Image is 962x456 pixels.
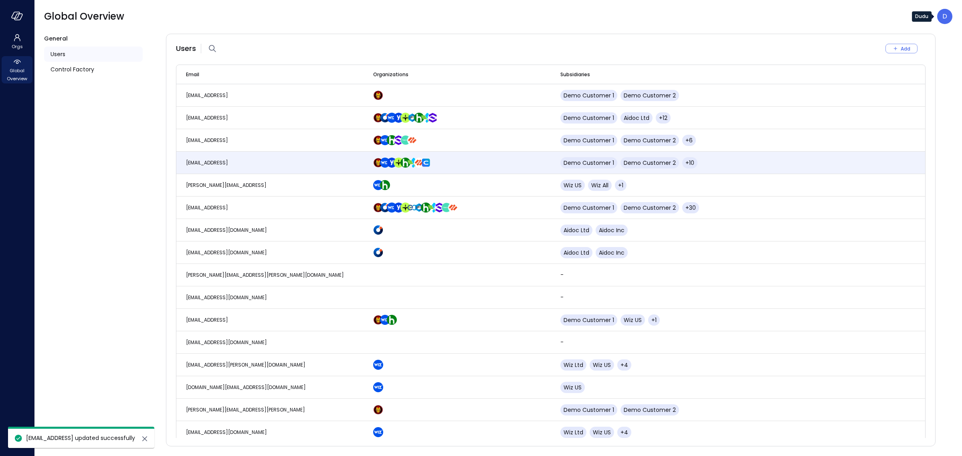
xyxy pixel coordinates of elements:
img: euz2wel6fvrjeyhjwgr9 [400,113,410,123]
img: scnakozdowacoarmaydw [373,113,383,123]
a: Users [44,47,143,62]
span: Aidoc Inc [599,249,624,257]
img: hs4uxyqbml240cwf4com [448,203,458,213]
img: dweq851rzgflucm4u1c8 [441,203,451,213]
p: - [560,293,728,301]
span: [EMAIL_ADDRESS] [186,114,228,121]
img: a5he5ildahzqx8n3jb8t [414,203,424,213]
span: Wiz US [593,361,611,369]
span: +4 [620,428,628,436]
div: AppsFlyer [431,203,438,213]
span: Demo Customer 1 [564,114,614,122]
img: cfcvbyzhwvtbhao628kj [387,113,397,123]
span: +10 [685,159,694,167]
span: Demo Customer 2 [624,159,676,167]
img: rosehlgmm5jjurozkspi [394,113,404,123]
div: Wiz [383,158,390,168]
div: Add [901,45,910,53]
img: cfcvbyzhwvtbhao628kj [380,315,390,325]
img: ynjrjpaiymlkbkxtflmu [387,315,397,325]
div: Dudu [937,9,952,24]
div: AppsFlyer [410,158,417,168]
button: Add [885,44,918,53]
span: [EMAIL_ADDRESS] [186,316,228,323]
span: [EMAIL_ADDRESS] [186,137,228,144]
button: close [140,434,150,444]
span: Demo Customer 1 [564,136,614,144]
span: Global Overview [5,67,29,83]
img: cfcvbyzhwvtbhao628kj [387,203,397,213]
div: Wiz [390,113,397,123]
img: scnakozdowacoarmaydw [373,90,383,100]
div: SentinelOne [397,135,404,145]
div: Wiz [376,382,383,392]
span: Wiz Ltd [564,428,583,436]
img: hs4uxyqbml240cwf4com [414,158,424,168]
img: hddnet8eoxqedtuhlo6i [380,113,390,123]
p: D [942,12,947,21]
div: Aidoc [383,203,390,213]
span: Users [51,50,65,59]
div: Hippo [424,203,431,213]
span: Demo Customer 1 [564,316,614,324]
span: Demo Customer 1 [564,204,614,212]
span: Demo Customer 2 [624,406,676,414]
div: Demo Customer [376,90,383,100]
div: CyberArk [410,113,417,123]
div: Yotpo [397,113,404,123]
div: Cvent [424,158,431,168]
span: [PERSON_NAME][EMAIL_ADDRESS][PERSON_NAME][DOMAIN_NAME] [186,272,344,278]
span: Demo Customer 1 [564,91,614,99]
img: oujisyhxiqy1h0xilnqx [435,203,445,213]
img: cfcvbyzhwvtbhao628kj [373,427,383,437]
img: ynjrjpaiymlkbkxtflmu [414,113,424,123]
span: Wiz US [624,316,642,324]
img: cfcvbyzhwvtbhao628kj [373,180,383,190]
div: Hippo [417,113,424,123]
span: Organizations [373,71,408,79]
img: cfcvbyzhwvtbhao628kj [373,360,383,370]
img: ynjrjpaiymlkbkxtflmu [421,203,431,213]
div: Demo Customer [376,113,383,123]
span: Demo Customer 2 [624,204,676,212]
img: scnakozdowacoarmaydw [373,203,383,213]
span: Control Factory [51,65,94,74]
div: Orgs [2,32,32,51]
img: hddnet8eoxqedtuhlo6i [373,225,383,235]
img: cfcvbyzhwvtbhao628kj [373,382,383,392]
span: Email [186,71,199,79]
a: Control Factory [44,62,143,77]
span: [EMAIL_ADDRESS] [186,204,228,211]
span: Aidoc Inc [599,226,624,234]
span: Wiz Ltd [564,361,583,369]
div: Demo Customer [376,315,383,325]
span: General [44,34,68,43]
img: scnakozdowacoarmaydw [373,158,383,168]
div: Wiz [376,180,383,190]
span: [EMAIL_ADDRESS] [186,159,228,166]
span: Wiz US [593,428,611,436]
img: a5he5ildahzqx8n3jb8t [407,113,417,123]
img: cfcvbyzhwvtbhao628kj [380,135,390,145]
div: Hippo [390,315,397,325]
img: gkfkl11jtdpupy4uruhy [407,203,417,213]
p: - [560,271,728,279]
div: Global Overview [2,56,32,83]
img: scnakozdowacoarmaydw [373,405,383,415]
div: Demo Customer [376,405,383,415]
span: Wiz All [591,181,608,189]
div: Tekion [404,135,410,145]
span: Global Overview [44,10,124,23]
div: SentinelOne [431,113,438,123]
span: [EMAIL_ADDRESS] [186,92,228,99]
span: Demo Customer 1 [564,159,614,167]
span: +6 [685,136,693,144]
img: dweq851rzgflucm4u1c8 [400,135,410,145]
span: +4 [620,361,628,369]
div: Hippo [383,180,390,190]
img: cfcvbyzhwvtbhao628kj [380,158,390,168]
img: scnakozdowacoarmaydw [373,135,383,145]
span: +12 [659,114,667,122]
div: Add New User [885,44,926,53]
div: Hippo [404,158,410,168]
